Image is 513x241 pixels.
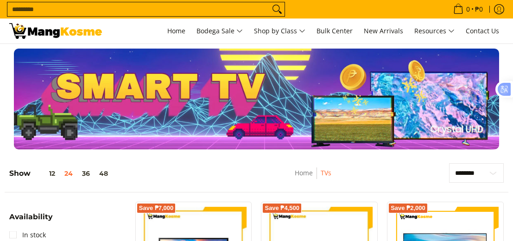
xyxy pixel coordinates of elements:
nav: Main Menu [111,19,504,43]
button: 48 [95,170,113,177]
span: Bodega Sale [196,25,243,37]
a: Bulk Center [312,19,357,43]
a: Contact Us [461,19,504,43]
img: TVs - Premium Television Brands l Mang Kosme [9,23,102,39]
button: 36 [77,170,95,177]
a: Bodega Sale [192,19,247,43]
h5: Show [9,169,113,178]
a: Resources [410,19,459,43]
nav: Breadcrumbs [249,167,377,188]
span: • [450,4,486,14]
span: ₱0 [474,6,484,12]
a: Shop by Class [249,19,310,43]
span: Resources [414,25,455,37]
button: Search [270,2,285,16]
span: Availability [9,213,52,221]
span: Contact Us [466,26,499,35]
a: TVs [321,168,331,177]
span: Shop by Class [254,25,305,37]
span: Save ₱4,500 [265,205,299,211]
button: 24 [60,170,77,177]
span: Save ₱2,000 [391,205,425,211]
button: 12 [31,170,60,177]
a: Home [163,19,190,43]
span: Home [167,26,185,35]
span: Bulk Center [317,26,353,35]
span: New Arrivals [364,26,403,35]
summary: Open [9,213,52,228]
a: Home [295,168,313,177]
span: Save ₱7,000 [139,205,174,211]
span: 0 [465,6,471,12]
a: New Arrivals [359,19,408,43]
